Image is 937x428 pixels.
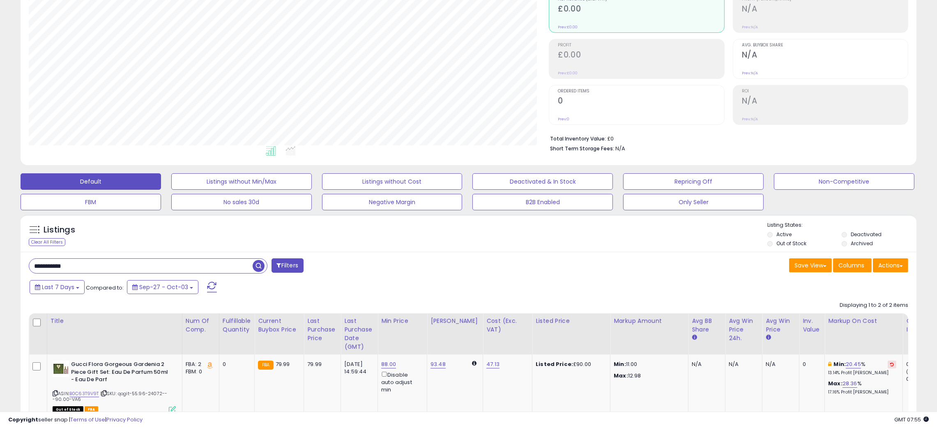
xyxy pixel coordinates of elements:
[381,317,424,325] div: Min Price
[558,89,724,94] span: Ordered Items
[623,173,764,190] button: Repricing Off
[615,145,625,152] span: N/A
[381,360,396,368] a: 88.00
[307,361,334,368] div: 79.99
[8,416,38,423] strong: Copyright
[85,406,99,413] span: FBA
[472,194,613,210] button: B2B Enabled
[431,317,479,325] div: [PERSON_NAME]
[838,261,864,269] span: Columns
[851,240,873,247] label: Archived
[42,283,74,291] span: Last 7 Days
[51,317,179,325] div: Title
[558,4,724,15] h2: £0.00
[825,313,903,354] th: The percentage added to the cost of goods (COGS) that forms the calculator for Min & Max prices.
[774,173,914,190] button: Non-Competitive
[614,317,685,325] div: Markup Amount
[742,71,758,76] small: Prev: N/A
[558,50,724,61] h2: £0.00
[223,317,251,334] div: Fulfillable Quantity
[70,416,105,423] a: Terms of Use
[344,361,371,375] div: [DATE] 14:59:44
[803,317,821,334] div: Inv. value
[851,231,882,238] label: Deactivated
[623,194,764,210] button: Only Seller
[828,361,831,367] i: This overrides the store level min markup for this listing
[106,416,143,423] a: Privacy Policy
[803,361,818,368] div: 0
[766,361,793,368] div: N/A
[536,317,607,325] div: Listed Price
[344,317,374,351] div: Last Purchase Date (GMT)
[322,194,463,210] button: Negative Margin
[21,194,161,210] button: FBM
[890,362,894,366] i: Revert to store-level Min Markup
[692,317,722,334] div: Avg BB Share
[742,89,908,94] span: ROI
[186,368,213,375] div: FBM: 0
[828,389,896,395] p: 17.16% Profit [PERSON_NAME]
[8,416,143,424] div: seller snap | |
[258,317,300,334] div: Current Buybox Price
[742,117,758,122] small: Prev: N/A
[53,390,167,403] span: | SKU: qogit-55.96-24072---90.00-VA6
[742,25,758,30] small: Prev: N/A
[776,240,806,247] label: Out of Stock
[276,360,290,368] span: 79.99
[614,372,628,380] strong: Max:
[127,280,198,294] button: Sep-27 - Oct-03
[558,117,569,122] small: Prev: 0
[258,361,273,370] small: FBA
[186,361,213,368] div: FBA: 2
[223,361,248,368] div: 0
[322,173,463,190] button: Listings without Cost
[833,258,872,272] button: Columns
[729,361,756,368] div: N/A
[834,360,846,368] b: Min:
[828,380,843,387] b: Max:
[828,380,896,395] div: %
[69,390,99,397] a: B0C63T9V9T
[472,361,477,366] i: Calculated using Dynamic Max Price.
[171,173,312,190] button: Listings without Min/Max
[742,43,908,48] span: Avg. Buybox Share
[894,416,929,423] span: 2025-10-12 07:55 GMT
[558,96,724,107] h2: 0
[29,238,65,246] div: Clear All Filters
[828,370,896,376] p: 13.14% Profit [PERSON_NAME]
[486,317,529,334] div: Cost (Exc. VAT)
[742,96,908,107] h2: N/A
[139,283,188,291] span: Sep-27 - Oct-03
[692,334,697,341] small: Avg BB Share.
[614,360,626,368] strong: Min:
[53,361,176,412] div: ASIN:
[44,224,75,236] h5: Listings
[614,372,682,380] p: 12.98
[767,221,916,229] p: Listing States:
[431,360,446,368] a: 93.48
[71,361,171,386] b: Gucci Flora Gorgeous Gardenia 2 Piece Gift Set: Eau De Parfum 50ml - Eau De Parf
[558,43,724,48] span: Profit
[307,317,337,343] div: Last Purchase Price
[550,145,614,152] b: Short Term Storage Fees:
[272,258,304,273] button: Filters
[186,317,216,334] div: Num of Comp.
[53,361,69,377] img: 41OAVXgxWcL._SL40_.jpg
[536,361,604,368] div: £90.00
[843,380,857,388] a: 28.36
[742,4,908,15] h2: N/A
[789,258,832,272] button: Save View
[906,317,936,334] div: Ordered Items
[550,133,902,143] li: £0
[30,280,85,294] button: Last 7 Days
[873,258,908,272] button: Actions
[742,50,908,61] h2: N/A
[766,334,771,341] small: Avg Win Price.
[558,71,578,76] small: Prev: £0.00
[558,25,578,30] small: Prev: £0.00
[846,360,861,368] a: 20.45
[53,406,83,413] span: All listings that are currently out of stock and unavailable for purchase on Amazon
[776,231,792,238] label: Active
[536,360,573,368] b: Listed Price:
[840,301,908,309] div: Displaying 1 to 2 of 2 items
